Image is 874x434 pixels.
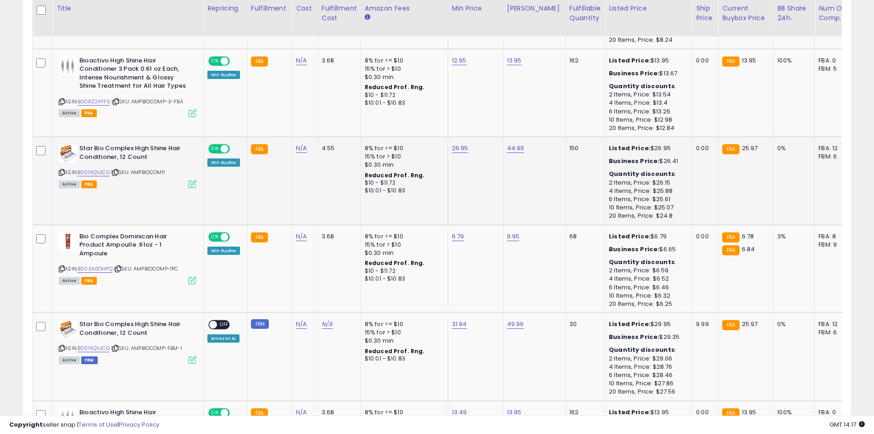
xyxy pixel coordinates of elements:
img: 51xj0y23CML._SL40_.jpg [59,144,77,163]
span: 6.78 [742,232,754,241]
div: 0% [777,320,807,328]
b: Quantity discounts [609,169,675,178]
b: Quantity discounts [609,345,675,354]
small: FBA [251,56,268,67]
div: 4 Items, Price: $28.76 [609,363,685,371]
span: OFF [228,233,243,241]
div: 150 [569,144,598,152]
div: 6 Items, Price: $25.61 [609,195,685,203]
div: 9.99 [696,320,711,328]
div: 20 Items, Price: $27.56 [609,388,685,396]
div: Min Price [452,4,499,13]
div: $0.30 min [365,161,441,169]
div: 3% [777,232,807,241]
div: 10 Items, Price: $25.07 [609,203,685,212]
div: 6 Items, Price: $13.26 [609,107,685,116]
div: 4 Items, Price: $6.52 [609,275,685,283]
div: : [609,82,685,90]
div: $10.01 - $10.83 [365,355,441,363]
a: B003A0OHPQ [78,265,112,273]
div: 2 Items, Price: $6.59 [609,266,685,275]
div: 20 Items, Price: $8.24 [609,36,685,44]
small: FBA [251,232,268,242]
div: $10.01 - $10.83 [365,99,441,107]
div: 3.68 [322,56,354,65]
span: All listings currently available for purchase on Amazon [59,277,80,285]
b: Reduced Prof. Rng. [365,171,425,179]
a: N/A [296,144,307,153]
b: Quantity discounts [609,258,675,266]
div: 8% for <= $10 [365,232,441,241]
div: FBA: 0 [818,56,849,65]
div: Cost [296,4,314,13]
div: FBA: 12 [818,320,849,328]
div: 6 Items, Price: $28.46 [609,371,685,379]
div: Fulfillable Quantity [569,4,601,23]
span: 6.84 [742,245,755,254]
a: 31.94 [452,320,467,329]
img: 31guktpW8kL._SL40_.jpg [59,232,77,251]
div: 8% for <= $10 [365,320,441,328]
a: 49.99 [507,320,524,329]
b: Reduced Prof. Rng. [365,259,425,267]
div: $0.30 min [365,337,441,345]
div: 0.00 [696,232,711,241]
a: B0DRZ24YF5 [78,98,110,106]
div: 20 Items, Price: $12.84 [609,124,685,132]
small: FBA [722,144,739,154]
div: $0.30 min [365,249,441,257]
b: Business Price: [609,157,659,165]
div: $29.95 [609,320,685,328]
span: OFF [228,57,243,65]
a: 44.99 [507,144,524,153]
div: 0.00 [696,56,711,65]
b: Listed Price: [609,320,651,328]
b: Business Price: [609,333,659,341]
div: ASIN: [59,320,196,363]
div: $26.95 [609,144,685,152]
div: $29.35 [609,333,685,341]
div: Repricing [207,4,243,13]
span: | SKU: AMPBIOCOMP-1PC [114,265,178,272]
img: 318Z-tXt92L._SL40_.jpg [59,56,77,75]
div: 15% for > $10 [365,65,441,73]
a: N/A [296,320,307,329]
div: 20 Items, Price: $24.8 [609,212,685,220]
a: Terms of Use [78,420,117,429]
span: ON [209,233,221,241]
div: 10 Items, Price: $6.32 [609,292,685,300]
span: 13.95 [742,56,757,65]
div: 162 [569,56,598,65]
a: Privacy Policy [119,420,159,429]
div: ASIN: [59,56,196,116]
div: $10 - $11.72 [365,91,441,99]
div: FBM: 6 [818,152,849,161]
a: N/A [296,232,307,241]
a: 26.95 [452,144,468,153]
div: $6.65 [609,245,685,254]
div: 2 Items, Price: $13.54 [609,90,685,99]
span: All listings currently available for purchase on Amazon [59,109,80,117]
div: $10.01 - $10.83 [365,275,441,283]
span: All listings currently available for purchase on Amazon [59,180,80,188]
div: $10 - $11.72 [365,179,441,187]
img: 51xj0y23CML._SL40_.jpg [59,320,77,338]
span: | SKU: AMPBIOCOMP [111,169,165,176]
div: 4 Items, Price: $25.88 [609,187,685,195]
div: $13.67 [609,69,685,78]
a: N/A [296,56,307,65]
span: | SKU: AMPBIOCOMP-FBM-1 [111,344,182,352]
div: 0% [777,144,807,152]
span: | SKU: AMPBIOCOMP-3-FBA [111,98,183,105]
div: 4.55 [322,144,354,152]
b: Business Price: [609,245,659,254]
div: 8% for <= $10 [365,56,441,65]
div: 6 Items, Price: $6.46 [609,283,685,292]
div: : [609,258,685,266]
div: $10 - $11.72 [365,267,441,275]
div: 15% for > $10 [365,241,441,249]
div: FBM: 6 [818,328,849,337]
span: ON [209,145,221,153]
a: B001AQVJCG [78,344,110,352]
div: FBM: 9 [818,241,849,249]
